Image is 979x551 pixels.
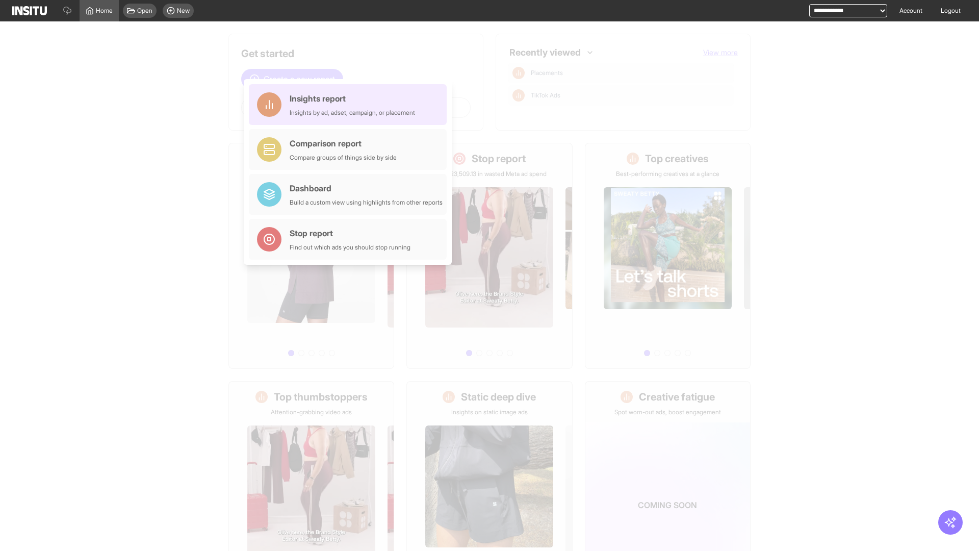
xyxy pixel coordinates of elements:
span: Open [137,7,152,15]
div: Dashboard [290,182,443,194]
span: New [177,7,190,15]
span: Home [96,7,113,15]
div: Compare groups of things side by side [290,154,397,162]
div: Find out which ads you should stop running [290,243,410,252]
div: Insights report [290,92,415,105]
div: Insights by ad, adset, campaign, or placement [290,109,415,117]
div: Build a custom view using highlights from other reports [290,198,443,207]
div: Stop report [290,227,410,239]
div: Comparison report [290,137,397,149]
img: Logo [12,6,47,15]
